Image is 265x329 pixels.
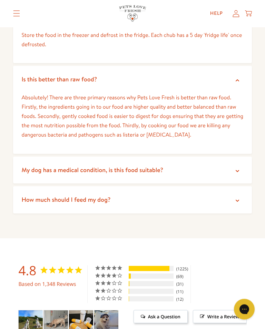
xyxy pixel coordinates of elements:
div: 31 [175,281,189,287]
span: Is this better than raw food? [21,75,97,84]
summary: How much should I feed my dog? [13,187,252,214]
div: 5 ★ [95,266,127,271]
p: Store the food in the freezer and defrost in the fridge. Each chub has a 5 day 'fridge life' once... [21,31,243,50]
span: Ask a Question [134,310,188,323]
img: Pets Love Fresh [119,6,146,22]
div: 2 ★ [95,288,127,294]
div: 2% [129,281,130,287]
div: 1 ★ [95,296,127,302]
div: 3-Star Ratings [129,281,174,287]
div: 3 ★ [95,281,127,287]
span: Write a Review [193,310,247,323]
div: 11 [175,289,189,295]
div: 1225 [175,266,189,272]
div: 69 [175,274,189,280]
a: Help [205,7,228,21]
summary: Is this better than raw food? [13,66,252,93]
div: 12 [175,297,189,302]
span: My dog has a medical condition, is this food suitable? [21,166,163,175]
strong: 4.8 [18,262,36,279]
div: 91% [129,266,169,271]
div: 4 ★ [95,273,127,279]
summary: Translation missing: en.sections.header.menu [8,5,26,22]
iframe: Gorgias live chat messenger [230,297,258,322]
span: Based on 1,348 Reviews [18,280,76,289]
div: 1-Star Ratings [129,297,174,302]
div: 2-Star Ratings [129,289,174,294]
div: 5% [129,274,131,279]
span: How much should I feed my dog? [21,196,110,204]
p: Absolutely! There are three primary reasons why Pets Love Fresh is better than raw food. Firstly,... [21,93,243,140]
div: 4-Star Ratings [129,274,174,279]
summary: My dog has a medical condition, is this food suitable? [13,157,252,184]
div: 5-Star Ratings [129,266,174,271]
